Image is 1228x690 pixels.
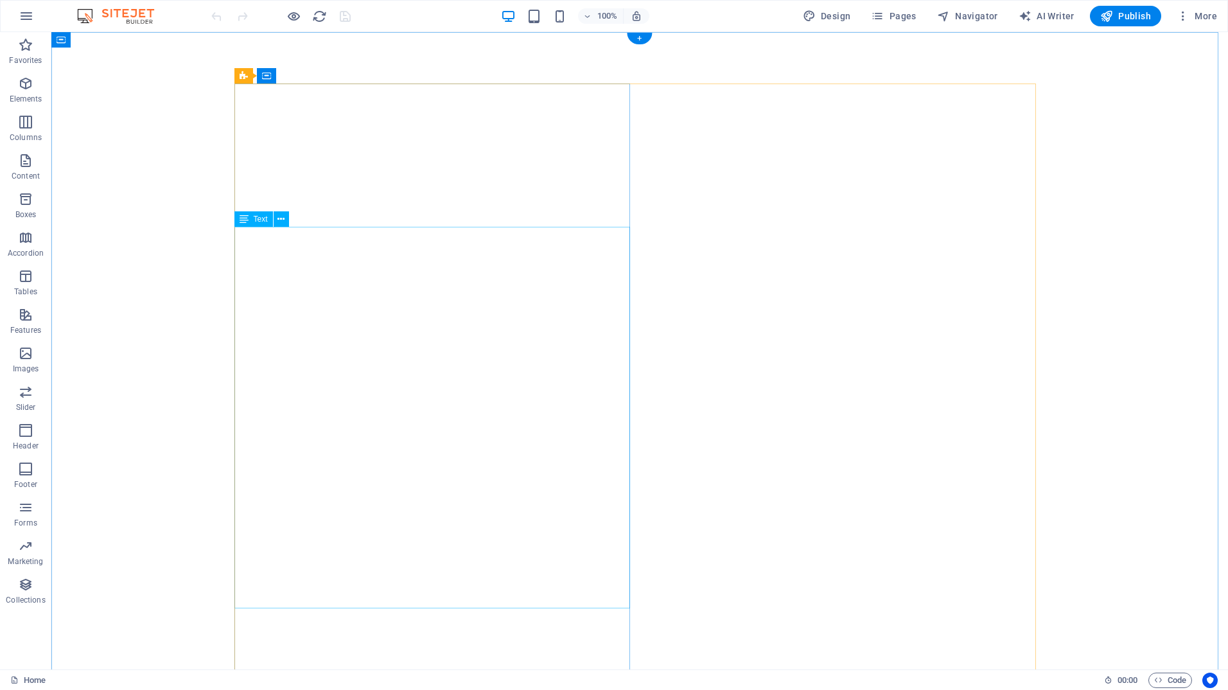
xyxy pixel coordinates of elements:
p: Content [12,171,40,181]
p: Boxes [15,209,37,220]
p: Marketing [8,556,43,567]
span: Navigator [937,10,998,22]
i: On resize automatically adjust zoom level to fit chosen device. [631,10,642,22]
button: Click here to leave preview mode and continue editing [286,8,301,24]
button: Code [1148,673,1192,688]
button: AI Writer [1013,6,1080,26]
h6: Session time [1104,673,1138,688]
p: Collections [6,595,45,605]
div: + [627,33,652,44]
span: More [1177,10,1217,22]
button: Publish [1090,6,1161,26]
p: Slider [16,402,36,412]
span: Pages [871,10,916,22]
a: Click to cancel selection. Double-click to open Pages [10,673,46,688]
span: Code [1154,673,1186,688]
span: 00 00 [1118,673,1137,688]
button: Navigator [932,6,1003,26]
span: AI Writer [1019,10,1074,22]
p: Forms [14,518,37,528]
h6: 100% [597,8,618,24]
button: 100% [578,8,624,24]
p: Footer [14,479,37,490]
span: : [1127,675,1128,685]
button: Pages [866,6,921,26]
span: Publish [1100,10,1151,22]
button: reload [311,8,327,24]
p: Favorites [9,55,42,66]
p: Header [13,441,39,451]
button: Usercentrics [1202,673,1218,688]
button: Design [798,6,856,26]
i: Reload page [312,9,327,24]
div: Design (Ctrl+Alt+Y) [798,6,856,26]
span: Text [254,215,268,223]
p: Columns [10,132,42,143]
img: Editor Logo [74,8,170,24]
p: Accordion [8,248,44,258]
p: Features [10,325,41,335]
p: Images [13,364,39,374]
p: Elements [10,94,42,104]
span: Design [803,10,851,22]
p: Tables [14,287,37,297]
button: More [1171,6,1222,26]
